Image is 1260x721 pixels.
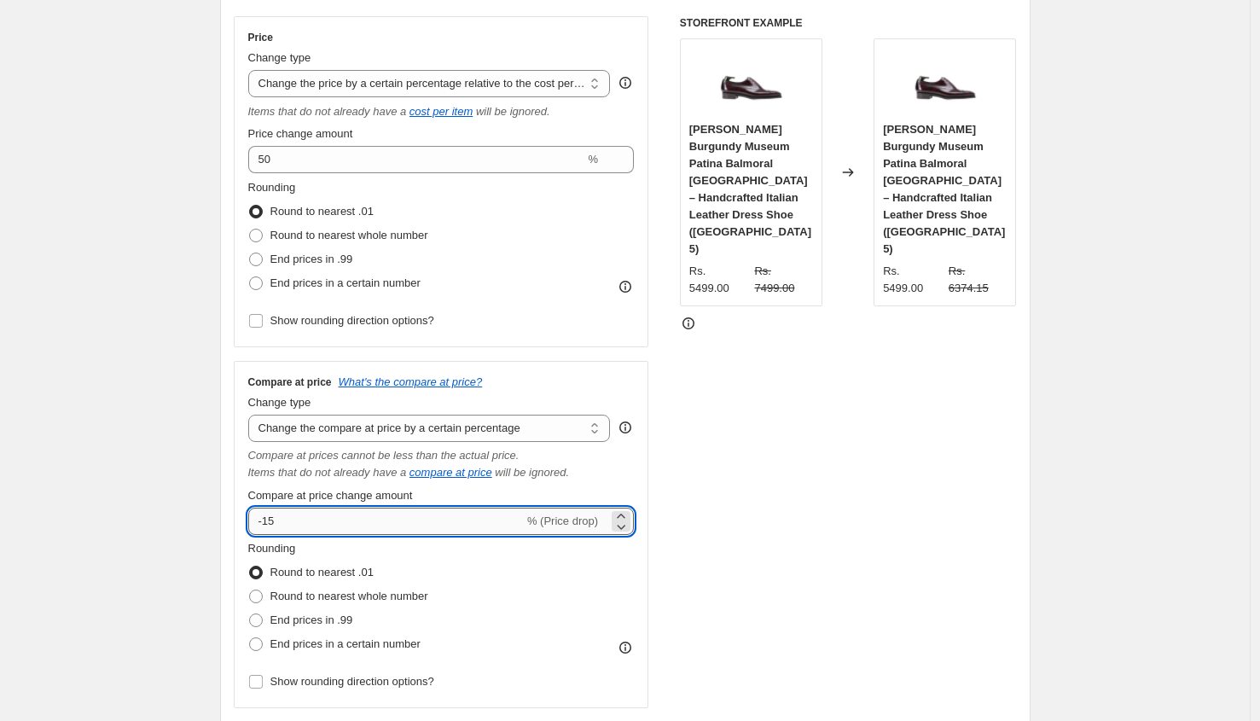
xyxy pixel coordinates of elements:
span: Compare at price change amount [248,489,413,502]
h6: STOREFRONT EXAMPLE [680,16,1017,30]
span: [PERSON_NAME] Burgundy Museum Patina Balmoral [GEOGRAPHIC_DATA] – Handcrafted Italian Leather Dre... [689,123,811,255]
i: will be ignored. [495,466,569,479]
span: [PERSON_NAME] Burgundy Museum Patina Balmoral [GEOGRAPHIC_DATA] – Handcrafted Italian Leather Dre... [883,123,1005,255]
img: 0050_5ada88bd-54f5-4eb1-be4f-be2c4ac89f4e_80x.png [717,48,785,116]
button: compare at price [409,466,492,479]
div: help [617,419,634,436]
i: will be ignored. [476,105,550,118]
input: -15 [248,508,524,535]
span: Round to nearest .01 [270,205,374,218]
span: Change type [248,396,311,409]
button: What's the compare at price? [339,375,483,388]
div: Rs. 5499.00 [883,263,942,297]
img: 0050_5ada88bd-54f5-4eb1-be4f-be2c4ac89f4e_80x.png [911,48,979,116]
i: Items that do not already have a [248,466,407,479]
i: Compare at prices cannot be less than the actual price. [248,449,520,462]
span: % [588,153,598,166]
span: Price change amount [248,127,353,140]
span: Rounding [248,542,296,555]
span: End prices in a certain number [270,276,421,289]
span: End prices in .99 [270,613,353,626]
strike: Rs. 6374.15 [949,263,1007,297]
strike: Rs. 7499.00 [754,263,813,297]
h3: Price [248,31,273,44]
input: 50 [248,146,585,173]
div: Rs. 5499.00 [689,263,748,297]
span: Round to nearest .01 [270,566,374,579]
span: Round to nearest whole number [270,590,428,602]
span: Rounding [248,181,296,194]
a: cost per item [409,105,473,118]
span: End prices in .99 [270,253,353,265]
span: Change type [248,51,311,64]
span: Round to nearest whole number [270,229,428,241]
h3: Compare at price [248,375,332,389]
i: Items that do not already have a [248,105,407,118]
span: End prices in a certain number [270,637,421,650]
span: Show rounding direction options? [270,675,434,688]
span: % (Price drop) [527,515,598,527]
div: help [617,74,634,91]
span: Show rounding direction options? [270,314,434,327]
